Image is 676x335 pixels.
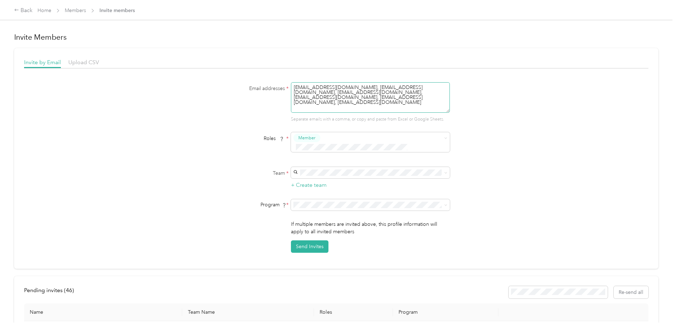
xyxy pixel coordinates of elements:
[291,82,450,113] textarea: [EMAIL_ADDRESS][DOMAIN_NAME], [EMAIL_ADDRESS][DOMAIN_NAME], [EMAIL_ADDRESS][DOMAIN_NAME], [EMAIL_...
[24,303,182,321] th: Name
[24,287,74,294] span: Pending invites
[393,303,498,321] th: Program
[65,7,86,13] a: Members
[293,134,320,143] button: Member
[24,286,79,298] div: left-menu
[291,116,450,123] p: Separate emails with a comma, or copy and paste from Excel or Google Sheets.
[298,135,315,141] span: Member
[14,6,33,15] div: Back
[200,169,288,177] label: Team
[291,220,450,235] p: If multiple members are invited above, this profile information will apply to all invited members
[64,287,74,294] span: ( 46 )
[68,59,99,66] span: Upload CSV
[314,303,393,321] th: Roles
[200,201,288,208] div: Program
[261,133,286,144] span: Roles
[24,59,61,66] span: Invite by Email
[38,7,51,13] a: Home
[614,286,648,298] button: Re-send all
[99,7,135,14] span: Invite members
[24,286,648,298] div: info-bar
[182,303,314,321] th: Team Name
[636,295,676,335] iframe: Everlance-gr Chat Button Frame
[200,85,288,92] label: Email addresses
[509,286,649,298] div: Resend all invitations
[291,240,328,253] button: Send Invites
[14,32,658,42] h1: Invite Members
[291,181,327,190] button: + Create team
